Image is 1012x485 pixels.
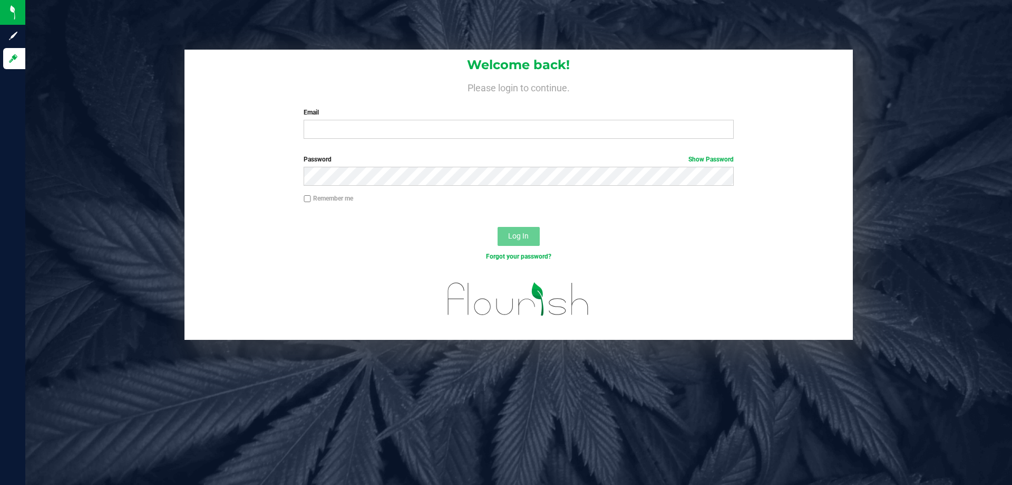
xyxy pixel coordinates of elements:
[435,272,602,326] img: flourish_logo.svg
[486,253,551,260] a: Forgot your password?
[304,194,353,203] label: Remember me
[8,31,18,41] inline-svg: Sign up
[304,195,311,203] input: Remember me
[8,53,18,64] inline-svg: Log in
[184,80,853,93] h4: Please login to continue.
[688,156,734,163] a: Show Password
[304,156,332,163] span: Password
[304,108,733,117] label: Email
[184,58,853,72] h1: Welcome back!
[498,227,540,246] button: Log In
[508,232,529,240] span: Log In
